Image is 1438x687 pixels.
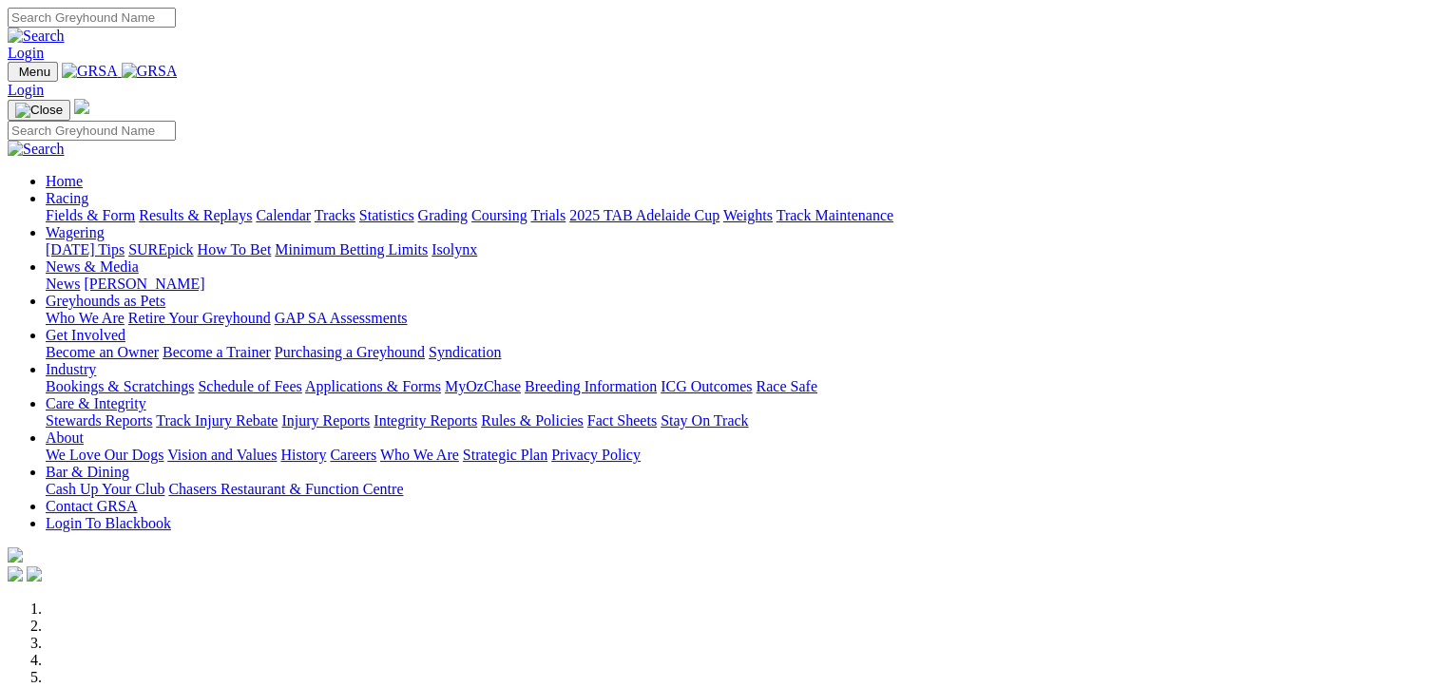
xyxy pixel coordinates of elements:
div: Greyhounds as Pets [46,310,1430,327]
a: Isolynx [431,241,477,258]
div: News & Media [46,276,1430,293]
img: Close [15,103,63,118]
a: MyOzChase [445,378,521,394]
div: About [46,447,1430,464]
a: Retire Your Greyhound [128,310,271,326]
a: ICG Outcomes [661,378,752,394]
a: Statistics [359,207,414,223]
div: Wagering [46,241,1430,258]
a: Trials [530,207,566,223]
div: Care & Integrity [46,412,1430,429]
a: Minimum Betting Limits [275,241,428,258]
a: Purchasing a Greyhound [275,344,425,360]
a: Care & Integrity [46,395,146,411]
div: Get Involved [46,344,1430,361]
img: Search [8,28,65,45]
a: Results & Replays [139,207,252,223]
div: Bar & Dining [46,481,1430,498]
input: Search [8,8,176,28]
div: Racing [46,207,1430,224]
a: Integrity Reports [374,412,477,429]
a: Tracks [315,207,355,223]
a: Stay On Track [661,412,748,429]
a: Chasers Restaurant & Function Centre [168,481,403,497]
a: Coursing [471,207,527,223]
a: Injury Reports [281,412,370,429]
a: News [46,276,80,292]
a: Fields & Form [46,207,135,223]
a: Schedule of Fees [198,378,301,394]
button: Toggle navigation [8,100,70,121]
a: Wagering [46,224,105,240]
a: Login [8,45,44,61]
input: Search [8,121,176,141]
a: Greyhounds as Pets [46,293,165,309]
a: Login [8,82,44,98]
a: Cash Up Your Club [46,481,164,497]
a: Who We Are [46,310,125,326]
img: GRSA [122,63,178,80]
a: Become an Owner [46,344,159,360]
a: [DATE] Tips [46,241,125,258]
img: Search [8,141,65,158]
a: Track Maintenance [777,207,893,223]
a: About [46,429,84,446]
a: Get Involved [46,327,125,343]
a: History [280,447,326,463]
a: Careers [330,447,376,463]
a: Become a Trainer [163,344,271,360]
a: Home [46,173,83,189]
a: Stewards Reports [46,412,152,429]
a: Fact Sheets [587,412,657,429]
a: Strategic Plan [463,447,547,463]
a: Race Safe [756,378,816,394]
a: Who We Are [380,447,459,463]
a: 2025 TAB Adelaide Cup [569,207,719,223]
a: We Love Our Dogs [46,447,163,463]
a: News & Media [46,258,139,275]
a: Rules & Policies [481,412,584,429]
a: Bookings & Scratchings [46,378,194,394]
a: Contact GRSA [46,498,137,514]
a: GAP SA Assessments [275,310,408,326]
a: Track Injury Rebate [156,412,278,429]
img: twitter.svg [27,566,42,582]
a: [PERSON_NAME] [84,276,204,292]
a: How To Bet [198,241,272,258]
a: Breeding Information [525,378,657,394]
a: Industry [46,361,96,377]
a: Racing [46,190,88,206]
img: logo-grsa-white.png [8,547,23,563]
img: facebook.svg [8,566,23,582]
a: Syndication [429,344,501,360]
a: SUREpick [128,241,193,258]
img: GRSA [62,63,118,80]
a: Bar & Dining [46,464,129,480]
span: Menu [19,65,50,79]
a: Login To Blackbook [46,515,171,531]
a: Vision and Values [167,447,277,463]
a: Calendar [256,207,311,223]
div: Industry [46,378,1430,395]
button: Toggle navigation [8,62,58,82]
a: Applications & Forms [305,378,441,394]
a: Grading [418,207,468,223]
a: Weights [723,207,773,223]
a: Privacy Policy [551,447,641,463]
img: logo-grsa-white.png [74,99,89,114]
